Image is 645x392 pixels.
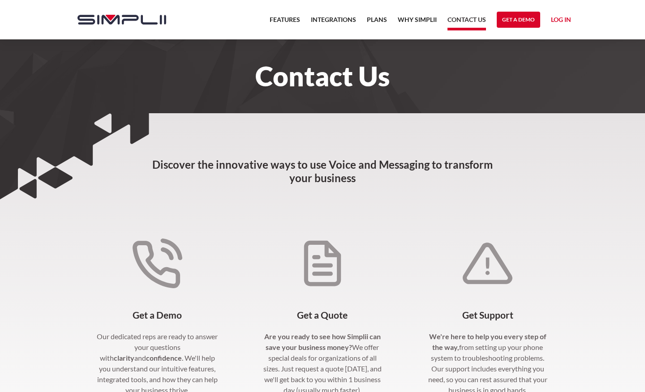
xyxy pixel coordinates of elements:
[426,310,550,320] h4: Get Support
[367,14,387,30] a: Plans
[551,14,571,28] a: Log in
[152,158,493,184] strong: Discover the innovative ways to use Voice and Messaging to transform your business
[95,310,219,320] h4: Get a Demo
[270,14,300,30] a: Features
[77,15,166,25] img: Simplii
[497,12,540,28] a: Get a Demo
[429,332,546,351] strong: We're here to help you every step of the way,
[264,332,381,351] strong: Are you ready to see how Simplii can save your business money?
[114,354,134,362] strong: clarity
[261,310,385,320] h4: Get a Quote
[311,14,356,30] a: Integrations
[398,14,437,30] a: Why Simplii
[69,66,576,86] h1: Contact Us
[146,354,182,362] strong: confidence
[447,14,486,30] a: Contact US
